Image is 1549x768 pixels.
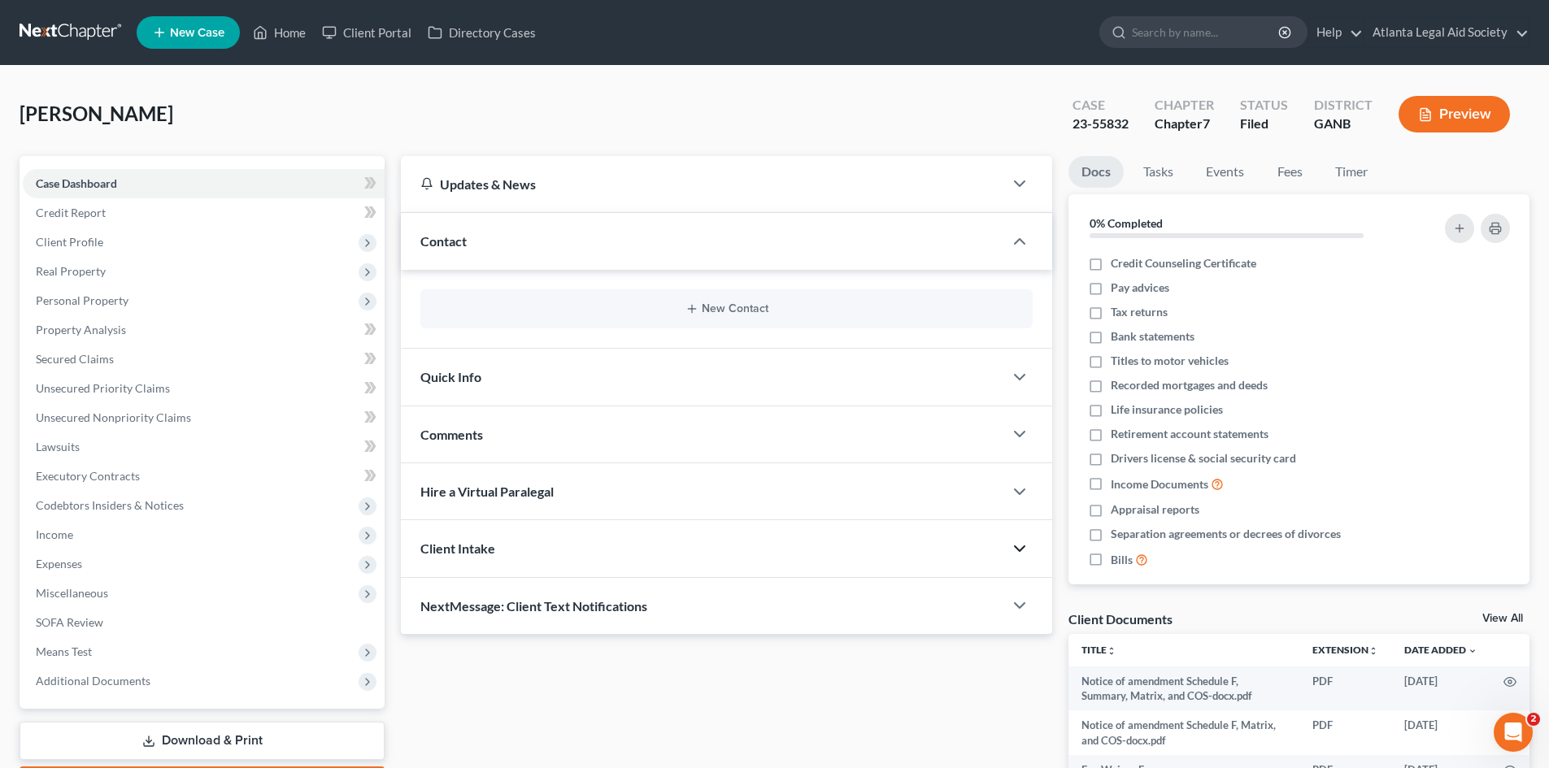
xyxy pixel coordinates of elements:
[1155,115,1214,133] div: Chapter
[1364,18,1529,47] a: Atlanta Legal Aid Society
[1111,426,1268,442] span: Retirement account statements
[23,198,385,228] a: Credit Report
[314,18,420,47] a: Client Portal
[23,608,385,637] a: SOFA Review
[36,410,191,424] span: Unsecured Nonpriority Claims
[420,176,984,193] div: Updates & News
[1073,96,1129,115] div: Case
[1391,666,1490,711] td: [DATE]
[245,18,314,47] a: Home
[433,302,1020,315] button: New Contact
[1368,646,1378,656] i: unfold_more
[1494,713,1533,752] iframe: Intercom live chat
[1107,646,1116,656] i: unfold_more
[1240,115,1288,133] div: Filed
[1111,328,1194,345] span: Bank statements
[36,293,128,307] span: Personal Property
[1132,17,1281,47] input: Search by name...
[23,403,385,432] a: Unsecured Nonpriority Claims
[1468,646,1477,656] i: expand_more
[1193,156,1257,188] a: Events
[1312,644,1378,656] a: Extensionunfold_more
[1308,18,1363,47] a: Help
[1068,710,1299,755] td: Notice of amendment Schedule F, Matrix, and COS-docx.pdf
[20,102,173,125] span: [PERSON_NAME]
[1111,501,1199,518] span: Appraisal reports
[36,206,106,219] span: Credit Report
[1240,96,1288,115] div: Status
[36,498,184,512] span: Codebtors Insiders & Notices
[420,233,467,249] span: Contact
[1111,304,1168,320] span: Tax returns
[1322,156,1381,188] a: Timer
[36,323,126,336] span: Property Analysis
[1073,115,1129,133] div: 23-55832
[1068,156,1124,188] a: Docs
[23,169,385,198] a: Case Dashboard
[36,440,80,453] span: Lawsuits
[36,176,117,190] span: Case Dashboard
[420,540,495,556] span: Client Intake
[1090,216,1163,230] strong: 0% Completed
[1527,713,1540,726] span: 2
[36,264,106,278] span: Real Property
[1111,526,1341,542] span: Separation agreements or decrees of divorces
[1111,280,1169,296] span: Pay advices
[1404,644,1477,656] a: Date Added expand_more
[36,674,150,688] span: Additional Documents
[1391,710,1490,755] td: [DATE]
[23,374,385,403] a: Unsecured Priority Claims
[420,369,481,384] span: Quick Info
[36,615,103,629] span: SOFA Review
[420,598,647,614] span: NextMessage: Client Text Notifications
[1111,401,1223,418] span: Life insurance policies
[1299,710,1391,755] td: PDF
[36,644,92,658] span: Means Test
[36,469,140,483] span: Executory Contracts
[1111,377,1268,393] span: Recorded mortgages and deeds
[23,315,385,345] a: Property Analysis
[1314,115,1373,133] div: GANB
[1068,610,1173,627] div: Client Documents
[20,722,385,760] a: Download & Print
[36,235,103,249] span: Client Profile
[36,381,170,395] span: Unsecured Priority Claims
[23,432,385,462] a: Lawsuits
[23,462,385,491] a: Executory Contracts
[1314,96,1373,115] div: District
[1399,96,1510,132] button: Preview
[1482,613,1523,624] a: View All
[36,557,82,571] span: Expenses
[1111,450,1296,466] span: Drivers license & social security card
[1111,353,1229,369] span: Titles to motor vehicles
[1111,476,1208,492] span: Income Documents
[1130,156,1186,188] a: Tasks
[1155,96,1214,115] div: Chapter
[1299,666,1391,711] td: PDF
[1068,666,1299,711] td: Notice of amendment Schedule F, Summary, Matrix, and COS-docx.pdf
[36,586,108,600] span: Miscellaneous
[1081,644,1116,656] a: Titleunfold_more
[1111,255,1256,271] span: Credit Counseling Certificate
[23,345,385,374] a: Secured Claims
[36,527,73,541] span: Income
[1264,156,1316,188] a: Fees
[36,352,114,366] span: Secured Claims
[170,27,224,39] span: New Case
[420,427,483,442] span: Comments
[1111,552,1133,568] span: Bills
[420,18,544,47] a: Directory Cases
[420,484,554,499] span: Hire a Virtual Paralegal
[1203,115,1210,131] span: 7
